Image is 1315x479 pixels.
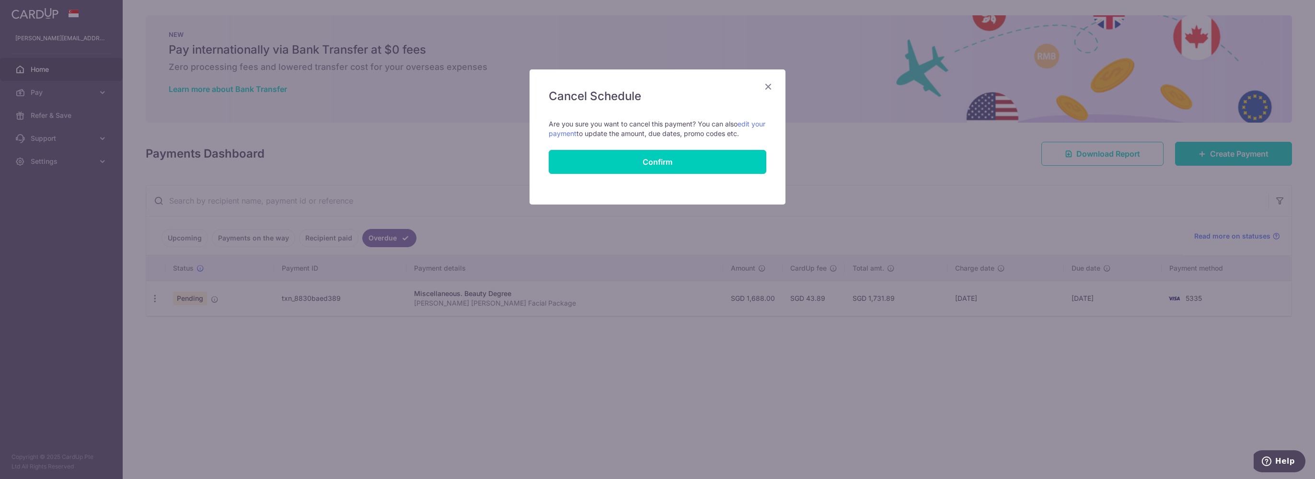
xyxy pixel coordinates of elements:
[549,150,766,174] input: Confirm
[549,89,766,104] h5: Cancel Schedule
[549,119,766,138] p: Are you sure you want to cancel this payment? You can also to update the amount, due dates, promo...
[1254,450,1305,474] iframe: Opens a widget where you can find more information
[762,81,774,92] button: Close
